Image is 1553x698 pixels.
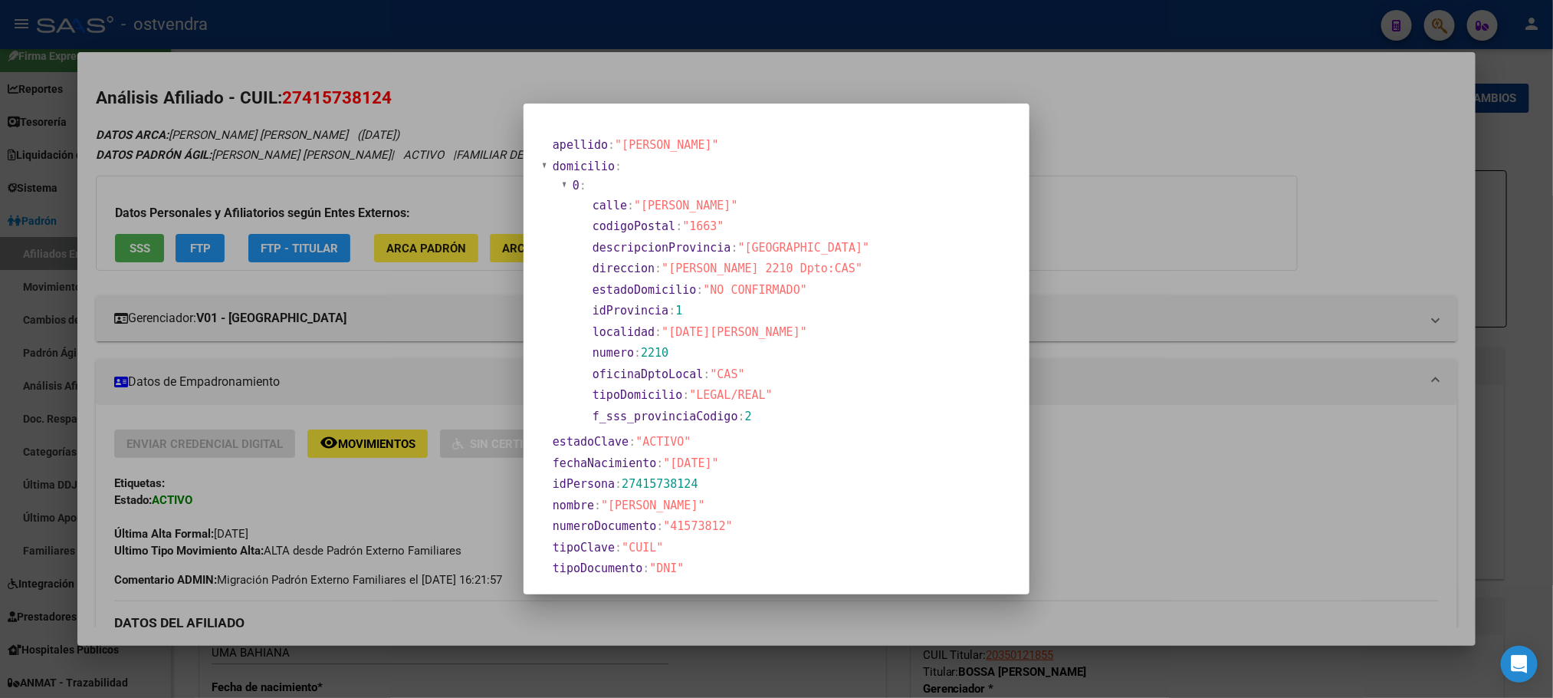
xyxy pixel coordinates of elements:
[601,499,704,512] span: "[PERSON_NAME]"
[629,435,635,449] span: :
[675,219,682,233] span: :
[553,160,615,173] span: domicilio
[656,456,663,470] span: :
[745,410,752,423] span: 2
[593,410,738,423] span: f_sss_provinciaCodigo
[738,410,745,423] span: :
[711,367,745,381] span: "CAS"
[593,325,655,339] span: localidad
[634,199,737,212] span: "[PERSON_NAME]"
[662,262,862,275] span: "[PERSON_NAME] 2210 Dpto:CAS"
[593,199,627,212] span: calle
[668,304,675,318] span: :
[593,367,704,381] span: oficinaDptoLocal
[642,561,649,575] span: :
[553,561,642,575] span: tipoDocumento
[593,283,696,297] span: estadoDomicilio
[615,541,622,555] span: :
[704,283,807,297] span: "NO CONFIRMADO"
[615,477,622,491] span: :
[553,499,594,512] span: nombre
[593,304,668,318] span: idProvincia
[594,499,601,512] span: :
[664,456,719,470] span: "[DATE]"
[573,179,580,193] span: 0
[593,346,634,360] span: numero
[627,199,634,212] span: :
[649,561,684,575] span: "DNI"
[655,262,662,275] span: :
[593,219,675,233] span: codigoPostal
[593,388,682,402] span: tipoDomicilio
[553,541,615,555] span: tipoClave
[553,519,656,533] span: numeroDocumento
[608,138,615,152] span: :
[553,477,615,491] span: idPersona
[553,435,629,449] span: estadoClave
[615,138,718,152] span: "[PERSON_NAME]"
[696,283,703,297] span: :
[655,325,662,339] span: :
[704,367,711,381] span: :
[622,541,663,555] span: "CUIL"
[689,388,772,402] span: "LEGAL/REAL"
[682,388,689,402] span: :
[615,160,622,173] span: :
[593,241,731,255] span: descripcionProvincia
[738,241,870,255] span: "[GEOGRAPHIC_DATA]"
[1501,646,1538,683] div: Open Intercom Messenger
[664,519,733,533] span: "41573812"
[656,519,663,533] span: :
[593,262,655,275] span: direccion
[634,346,641,360] span: :
[635,435,691,449] span: "ACTIVO"
[682,219,724,233] span: "1663"
[553,138,608,152] span: apellido
[580,179,586,193] span: :
[553,456,656,470] span: fechaNacimiento
[675,304,682,318] span: 1
[731,241,738,255] span: :
[622,477,698,491] span: 27415738124
[662,325,807,339] span: "[DATE][PERSON_NAME]"
[641,346,668,360] span: 2210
